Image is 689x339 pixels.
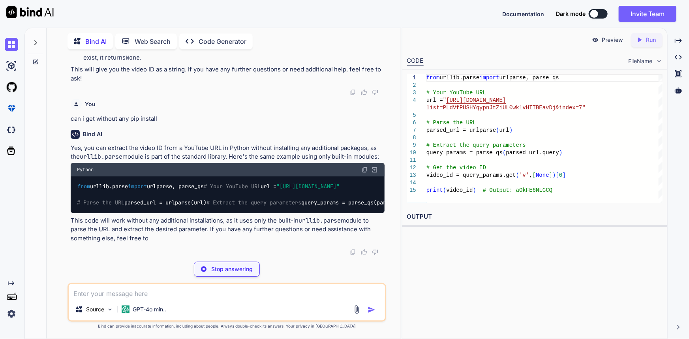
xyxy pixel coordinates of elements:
[407,157,416,164] div: 11
[407,56,424,66] div: CODE
[502,10,544,18] button: Documentation
[407,112,416,119] div: 5
[361,89,367,96] img: like
[556,172,559,178] span: [
[299,217,341,225] code: urllib.parse
[629,57,653,65] span: FileName
[446,187,473,193] span: video_id
[426,150,503,156] span: query_params = parse_qs
[68,323,387,329] p: Bind can provide inaccurate information, including about people. Always double-check its answers....
[619,6,676,22] button: Invite Team
[407,187,416,194] div: 15
[211,265,253,273] p: Stop answering
[407,164,416,172] div: 12
[519,172,529,178] span: 'v'
[446,97,506,103] span: [URL][DOMAIN_NAME]
[496,127,499,133] span: (
[426,75,440,81] span: from
[549,172,552,178] span: ]
[199,37,246,46] p: Code Generator
[368,306,375,314] img: icon
[582,105,586,111] span: "
[426,90,486,96] span: # Your YouTube URL
[407,127,416,134] div: 7
[362,167,368,173] img: copy
[503,150,506,156] span: (
[402,208,667,226] h2: OUTPUT
[122,305,130,313] img: GPT-4o mini
[5,59,18,73] img: ai-studio
[439,75,479,81] span: urllib.parse
[426,120,476,126] span: # Parse the URL
[371,166,378,173] img: Open in Browser
[71,144,385,161] p: Yes, you can extract the video ID from a YouTube URL in Python without installing any additional ...
[407,179,416,187] div: 14
[372,89,378,96] img: dislike
[128,183,147,190] span: import
[85,37,107,46] p: Bind AI
[5,81,18,94] img: githubLight
[126,54,140,62] code: None
[372,249,378,255] img: dislike
[536,172,549,178] span: None
[646,36,656,44] p: Run
[407,82,416,89] div: 2
[86,305,104,313] p: Source
[6,6,54,18] img: Bind AI
[5,102,18,115] img: premium
[443,97,446,103] span: "
[350,89,356,96] img: copy
[529,172,532,178] span: ,
[506,150,559,156] span: parsed_url.query
[656,58,663,64] img: chevron down
[5,38,18,51] img: chat
[80,153,122,161] code: urllib.parse
[499,75,559,81] span: urlparse, parse_qs
[407,119,416,127] div: 6
[426,127,496,133] span: parsed_url = urlparse
[407,142,416,149] div: 9
[207,199,301,206] span: # Extract the query parameters
[71,216,385,243] p: This code will work without any additional installations, as it uses only the built-in module to ...
[107,306,113,313] img: Pick Models
[5,123,18,137] img: darkCloudIdeIcon
[559,172,562,178] span: 0
[552,172,556,178] span: )
[556,10,586,18] span: Dark mode
[502,11,544,17] span: Documentation
[77,183,90,190] span: from
[361,249,367,255] img: like
[350,249,356,255] img: copy
[204,183,261,190] span: # Your YouTube URL
[426,165,486,171] span: # Get the video ID
[509,127,513,133] span: )
[133,305,166,313] p: GPT-4o min..
[407,172,416,179] div: 13
[426,142,526,148] span: # Extract the query parameters
[483,187,552,193] span: # Output: aOkFE6NLGCQ
[83,130,102,138] h6: Bind AI
[407,149,416,157] div: 10
[533,172,536,178] span: [
[407,74,416,82] div: 1
[592,36,599,43] img: preview
[602,36,623,44] p: Preview
[276,183,340,190] span: "[URL][DOMAIN_NAME]"
[77,167,94,173] span: Python
[426,105,582,111] span: list=PLdVfPUSHYqypnJtZiUL0wklvHITBEavDj&index=7
[499,127,509,133] span: url
[473,187,476,193] span: )
[352,305,361,314] img: attachment
[426,187,443,193] span: print
[407,89,416,97] div: 3
[135,37,171,46] p: Web Search
[562,172,565,178] span: ]
[85,100,96,108] h6: You
[71,114,385,124] p: can i get without any pip install
[5,307,18,320] img: settings
[77,199,124,206] span: # Parse the URL
[71,65,385,83] p: This will give you the video ID as a string. If you have any further questions or need additional...
[516,172,519,178] span: (
[479,75,499,81] span: import
[443,187,446,193] span: (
